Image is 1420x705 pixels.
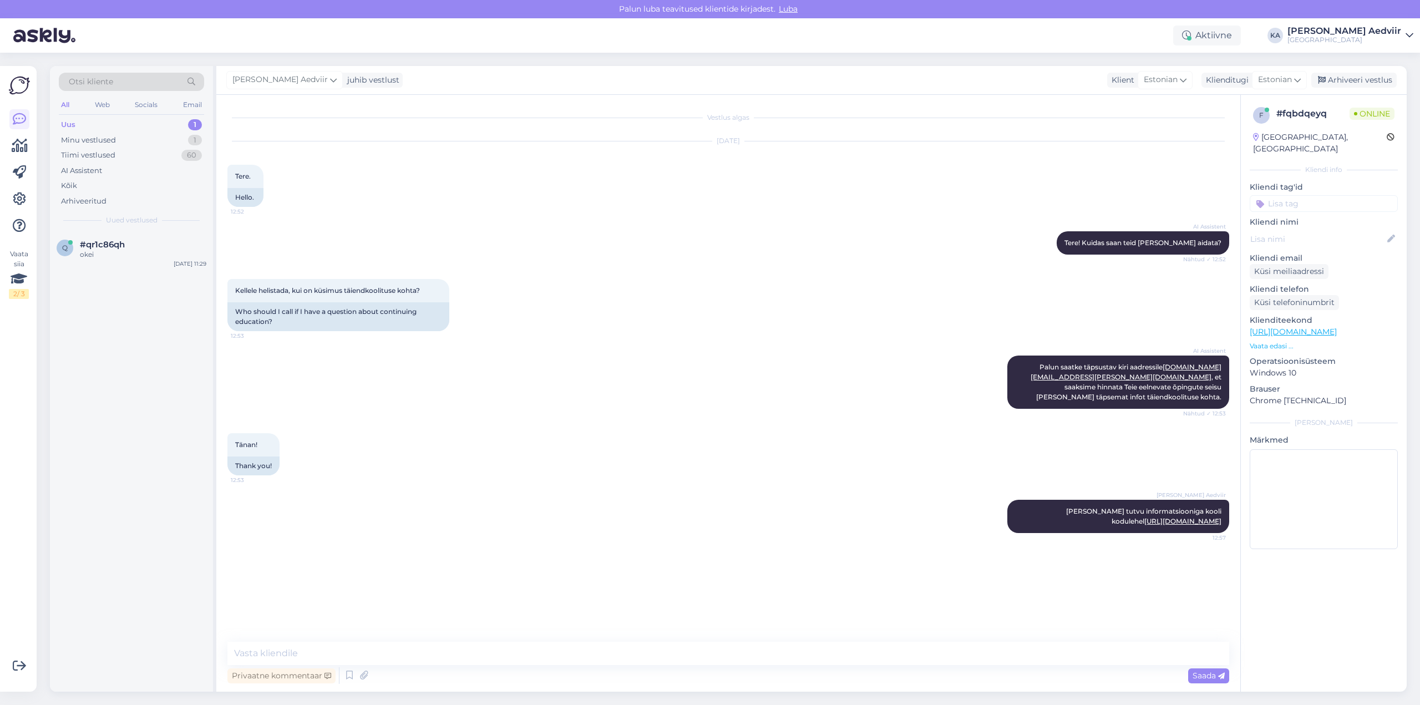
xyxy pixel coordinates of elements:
[1250,264,1328,279] div: Küsi meiliaadressi
[1031,363,1223,401] span: Palun saatke täpsustav kiri aadressile , et saaksime hinnata Teie eelnevate õpingute seisu [PERSO...
[1250,315,1398,326] p: Klienditeekond
[227,188,263,207] div: Hello.
[1173,26,1241,45] div: Aktiivne
[1250,252,1398,264] p: Kliendi email
[59,98,72,112] div: All
[235,440,257,449] span: Tänan!
[1250,367,1398,379] p: Windows 10
[227,113,1229,123] div: Vestlus algas
[1250,216,1398,228] p: Kliendi nimi
[1250,165,1398,175] div: Kliendi info
[231,332,272,340] span: 12:53
[1157,491,1226,499] span: [PERSON_NAME] Aedviir
[1184,347,1226,355] span: AI Assistent
[1253,131,1387,155] div: [GEOGRAPHIC_DATA], [GEOGRAPHIC_DATA]
[1250,434,1398,446] p: Märkmed
[61,119,75,130] div: Uus
[1184,222,1226,231] span: AI Assistent
[80,240,125,250] span: #qr1c86qh
[181,150,202,161] div: 60
[69,76,113,88] span: Otsi kliente
[1250,356,1398,367] p: Operatsioonisüsteem
[231,207,272,216] span: 12:52
[188,119,202,130] div: 1
[1250,418,1398,428] div: [PERSON_NAME]
[1250,383,1398,395] p: Brauser
[1107,74,1134,86] div: Klient
[1064,239,1221,247] span: Tere! Kuidas saan teid [PERSON_NAME] aidata?
[1311,73,1397,88] div: Arhiveeri vestlus
[1259,111,1264,119] span: f
[775,4,801,14] span: Luba
[227,302,449,331] div: Who should I call if I have a question about continuing education?
[227,668,336,683] div: Privaatne kommentaar
[9,249,29,299] div: Vaata siia
[227,457,280,475] div: Thank you!
[1287,27,1413,44] a: [PERSON_NAME] Aedviir[GEOGRAPHIC_DATA]
[1258,74,1292,86] span: Estonian
[1350,108,1394,120] span: Online
[1066,507,1223,525] span: [PERSON_NAME] tutvu informatsiooniga kooli kodulehel
[61,180,77,191] div: Kõik
[1250,295,1339,310] div: Küsi telefoninumbrit
[93,98,112,112] div: Web
[343,74,399,86] div: juhib vestlust
[1250,195,1398,212] input: Lisa tag
[61,196,106,207] div: Arhiveeritud
[61,135,116,146] div: Minu vestlused
[1193,671,1225,681] span: Saada
[1184,534,1226,542] span: 12:57
[1287,35,1401,44] div: [GEOGRAPHIC_DATA]
[227,136,1229,146] div: [DATE]
[61,165,102,176] div: AI Assistent
[9,289,29,299] div: 2 / 3
[1287,27,1401,35] div: [PERSON_NAME] Aedviir
[1250,395,1398,407] p: Chrome [TECHNICAL_ID]
[231,476,272,484] span: 12:53
[1250,341,1398,351] p: Vaata edasi ...
[1267,28,1283,43] div: KA
[1183,255,1226,263] span: Nähtud ✓ 12:52
[80,250,206,260] div: okei
[9,75,30,96] img: Askly Logo
[174,260,206,268] div: [DATE] 11:29
[1144,74,1178,86] span: Estonian
[62,244,68,252] span: q
[1250,233,1385,245] input: Lisa nimi
[235,172,251,180] span: Tere.
[106,215,158,225] span: Uued vestlused
[235,286,420,295] span: Kellele helistada, kui on küsimus täiendkoolituse kohta?
[1250,181,1398,193] p: Kliendi tag'id
[232,74,328,86] span: [PERSON_NAME] Aedviir
[61,150,115,161] div: Tiimi vestlused
[1276,107,1350,120] div: # fqbdqeyq
[1144,517,1221,525] a: [URL][DOMAIN_NAME]
[1183,409,1226,418] span: Nähtud ✓ 12:53
[1250,283,1398,295] p: Kliendi telefon
[188,135,202,146] div: 1
[1201,74,1249,86] div: Klienditugi
[133,98,160,112] div: Socials
[181,98,204,112] div: Email
[1250,327,1337,337] a: [URL][DOMAIN_NAME]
